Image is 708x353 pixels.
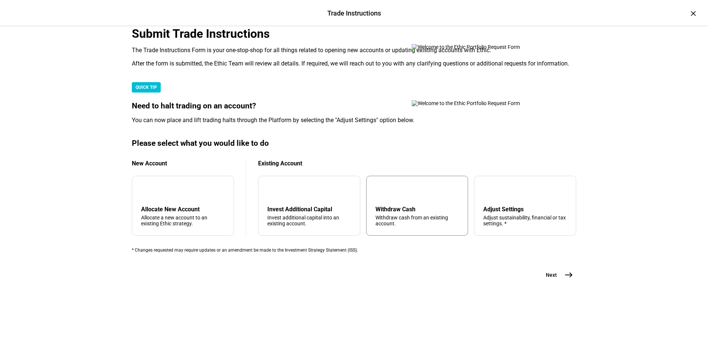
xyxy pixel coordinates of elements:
[687,7,699,19] div: ×
[375,206,459,213] div: Withdraw Cash
[141,215,225,226] div: Allocate a new account to an existing Ethic strategy.
[546,271,557,279] span: Next
[141,206,225,213] div: Allocate New Account
[327,9,381,18] div: Trade Instructions
[412,100,545,106] img: Welcome to the Ethic Portfolio Request Form
[132,27,576,41] div: Submit Trade Instructions
[132,82,161,93] div: QUICK TIP
[132,248,576,253] div: * Changes requested may require updates or an amendment be made to the Investment Strategy Statem...
[375,215,459,226] div: Withdraw cash from an existing account.
[132,160,234,167] div: New Account
[132,60,576,67] div: After the form is submitted, the Ethic Team will review all details. If required, we will reach o...
[483,206,567,213] div: Adjust Settings
[564,270,573,279] mat-icon: east
[267,215,351,226] div: Invest additional capital into an existing account.
[483,215,567,226] div: Adjust sustainability, financial or tax settings. *
[132,101,576,111] div: Need to halt trading on an account?
[143,186,151,195] mat-icon: add
[412,44,545,50] img: Welcome to the Ethic Portfolio Request Form
[258,160,576,167] div: Existing Account
[537,268,576,282] button: Next
[132,139,576,148] div: Please select what you would like to do
[483,185,495,197] mat-icon: tune
[132,117,576,124] div: You can now place and lift trading halts through the Platform by selecting the "Adjust Settings" ...
[132,47,576,54] div: The Trade Instructions Form is your one-stop-shop for all things related to opening new accounts ...
[269,186,278,195] mat-icon: arrow_downward
[377,186,386,195] mat-icon: arrow_upward
[267,206,351,213] div: Invest Additional Capital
